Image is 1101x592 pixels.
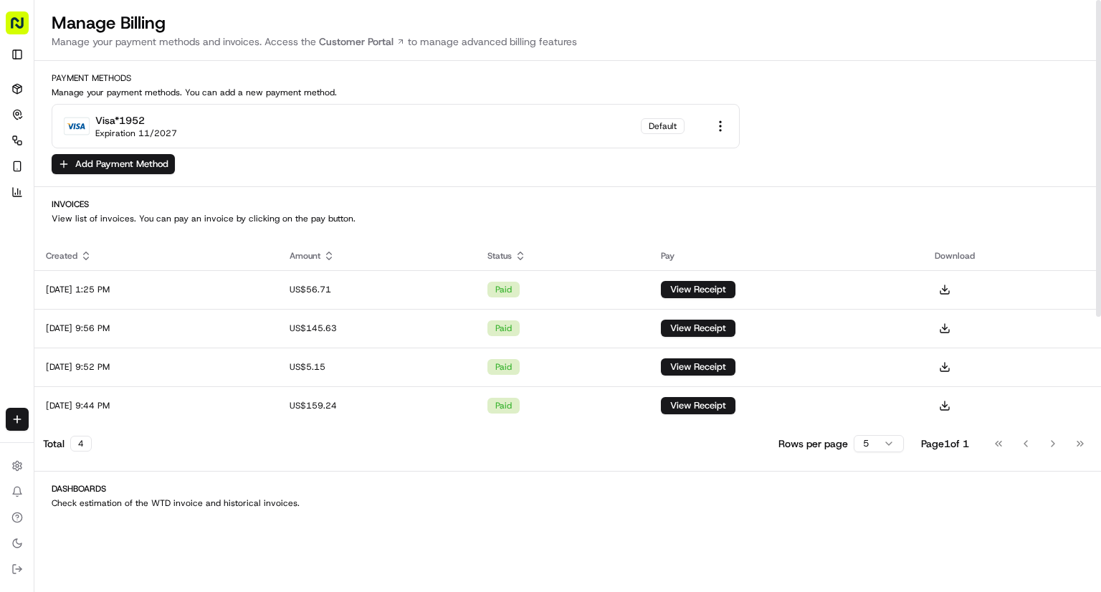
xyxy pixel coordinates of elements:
[778,436,848,451] p: Rows per page
[52,11,1084,34] h1: Manage Billing
[143,243,173,254] span: Pylon
[661,281,735,298] button: View Receipt
[52,87,1084,98] p: Manage your payment methods. You can add a new payment method.
[661,250,912,262] div: Pay
[135,208,230,222] span: API Documentation
[52,213,1084,224] p: View list of invoices. You can pay an invoice by clicking on the pay button.
[661,320,735,337] button: View Receipt
[70,436,92,452] div: 4
[290,400,464,411] div: US$159.24
[121,209,133,221] div: 💻
[34,386,278,425] td: [DATE] 9:44 PM
[661,358,735,376] button: View Receipt
[52,199,1084,210] h2: Invoices
[29,208,110,222] span: Knowledge Base
[244,141,261,158] button: Start new chat
[34,348,278,386] td: [DATE] 9:52 PM
[52,34,1084,49] p: Manage your payment methods and invoices. Access the to manage advanced billing features
[487,250,638,262] div: Status
[290,323,464,334] div: US$145.63
[115,202,236,228] a: 💻API Documentation
[316,34,408,49] a: Customer Portal
[52,483,1084,495] h2: Dashboards
[14,14,43,43] img: Nash
[290,284,464,295] div: US$56.71
[95,113,145,128] div: visa *1952
[49,151,181,163] div: We're available if you need us!
[52,72,1084,84] h2: Payment Methods
[101,242,173,254] a: Powered byPylon
[641,118,685,134] div: Default
[487,359,520,375] div: paid
[34,270,278,309] td: [DATE] 1:25 PM
[52,497,1084,509] p: Check estimation of the WTD invoice and historical invoices.
[34,309,278,348] td: [DATE] 9:56 PM
[95,128,177,139] div: Expiration 11/2027
[14,137,40,163] img: 1736555255976-a54dd68f-1ca7-489b-9aae-adbdc363a1c4
[9,202,115,228] a: 📗Knowledge Base
[487,282,520,297] div: paid
[37,92,258,108] input: Got a question? Start typing here...
[52,154,175,174] button: Add Payment Method
[661,397,735,414] button: View Receipt
[935,250,1090,262] div: Download
[290,361,464,373] div: US$5.15
[921,436,969,451] div: Page 1 of 1
[43,436,92,452] div: Total
[290,250,464,262] div: Amount
[14,57,261,80] p: Welcome 👋
[49,137,235,151] div: Start new chat
[487,320,520,336] div: paid
[46,250,267,262] div: Created
[14,209,26,221] div: 📗
[487,398,520,414] div: paid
